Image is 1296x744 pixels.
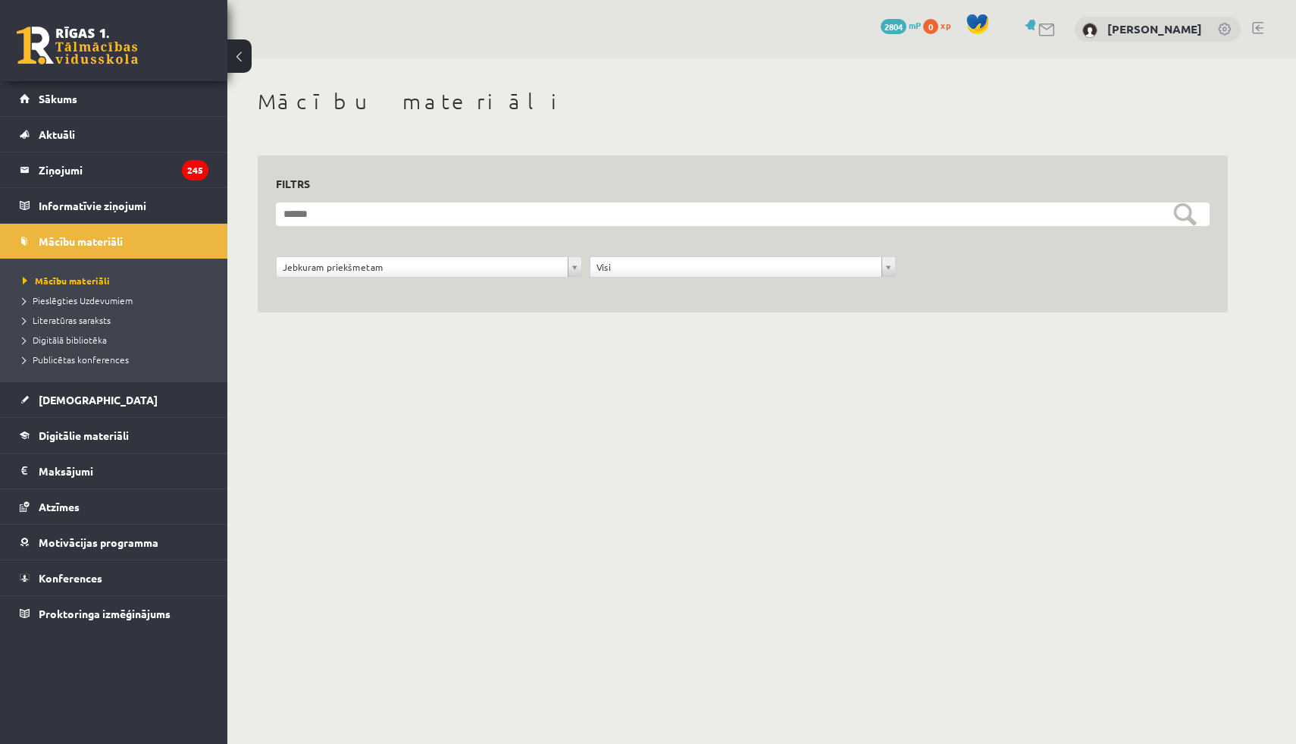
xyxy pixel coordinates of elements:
[23,275,110,287] span: Mācību materiāli
[923,19,958,31] a: 0 xp
[17,27,138,64] a: Rīgas 1. Tālmācības vidusskola
[23,313,212,327] a: Literatūras saraksts
[20,188,208,223] a: Informatīvie ziņojumi
[23,353,212,366] a: Publicētas konferences
[39,571,102,585] span: Konferences
[39,429,129,442] span: Digitālie materiāli
[23,274,212,287] a: Mācību materiāli
[182,160,208,181] i: 245
[1082,23,1097,38] img: Aļika Milena Gusarenko
[39,500,80,513] span: Atzīmes
[39,535,158,549] span: Motivācijas programma
[23,294,133,306] span: Pieslēgties Uzdevumiem
[20,560,208,595] a: Konferences
[20,382,208,417] a: [DEMOGRAPHIC_DATA]
[23,334,107,346] span: Digitālā bibliotēka
[590,257,895,277] a: Visi
[596,257,875,277] span: Visi
[39,127,75,141] span: Aktuāli
[20,117,208,152] a: Aktuāli
[39,607,171,620] span: Proktoringa izmēģinājums
[283,257,562,277] span: Jebkuram priekšmetam
[20,596,208,631] a: Proktoringa izmēģinājums
[39,92,77,105] span: Sākums
[277,257,581,277] a: Jebkuram priekšmetam
[881,19,906,34] span: 2804
[39,188,208,223] legend: Informatīvie ziņojumi
[20,525,208,560] a: Motivācijas programma
[39,454,208,488] legend: Maksājumi
[20,489,208,524] a: Atzīmes
[20,454,208,488] a: Maksājumi
[1107,21,1202,36] a: [PERSON_NAME]
[881,19,921,31] a: 2804 mP
[909,19,921,31] span: mP
[258,89,1228,115] h1: Mācību materiāli
[23,333,212,347] a: Digitālā bibliotēka
[23,353,129,366] span: Publicētas konferences
[276,174,1191,194] h3: Filtrs
[39,393,158,407] span: [DEMOGRAPHIC_DATA]
[20,418,208,453] a: Digitālie materiāli
[39,234,123,248] span: Mācību materiāli
[20,224,208,259] a: Mācību materiāli
[39,152,208,187] legend: Ziņojumi
[20,152,208,187] a: Ziņojumi245
[941,19,950,31] span: xp
[23,294,212,307] a: Pieslēgties Uzdevumiem
[20,81,208,116] a: Sākums
[23,314,111,326] span: Literatūras saraksts
[923,19,938,34] span: 0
